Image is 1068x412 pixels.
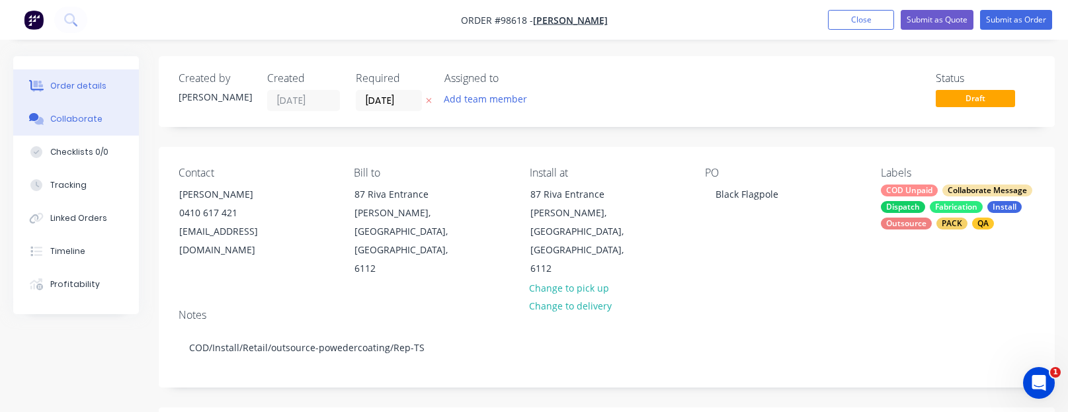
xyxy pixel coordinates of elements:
div: Tracking [50,179,87,191]
a: [PERSON_NAME] [533,14,608,26]
button: Profitability [13,268,139,301]
div: COD Unpaid [881,185,938,196]
img: Factory [24,10,44,30]
div: Collaborate [50,113,103,125]
button: Collaborate [13,103,139,136]
div: Notes [179,309,1035,321]
div: Install at [530,167,684,179]
div: PO [705,167,859,179]
button: Add team member [444,90,534,108]
div: Outsource [881,218,932,229]
button: Change to delivery [522,297,619,315]
div: COD/Install/Retail/outsource-powedercoating/Rep-TS [179,327,1035,368]
div: Linked Orders [50,212,107,224]
div: 87 Riva Entrance[PERSON_NAME], [GEOGRAPHIC_DATA], [GEOGRAPHIC_DATA], 6112 [343,185,475,278]
div: Labels [881,167,1035,179]
div: Install [987,201,1022,213]
button: Timeline [13,235,139,268]
span: Order #98618 - [461,14,533,26]
div: Bill to [354,167,508,179]
div: [PERSON_NAME] [179,90,251,104]
div: Required [356,72,429,85]
div: Dispatch [881,201,925,213]
div: Status [936,72,1035,85]
div: [PERSON_NAME]0410 617 421[EMAIL_ADDRESS][DOMAIN_NAME] [168,185,300,260]
div: [PERSON_NAME] [179,185,289,204]
button: Submit as Quote [901,10,973,30]
button: Close [828,10,894,30]
div: Contact [179,167,333,179]
span: 1 [1050,367,1061,378]
div: PACK [936,218,967,229]
button: Order details [13,69,139,103]
div: Created by [179,72,251,85]
button: Change to pick up [522,278,616,296]
div: Assigned to [444,72,577,85]
div: Created [267,72,340,85]
button: Linked Orders [13,202,139,235]
div: QA [972,218,994,229]
button: Add team member [437,90,534,108]
iframe: Intercom live chat [1023,367,1055,399]
span: Draft [936,90,1015,106]
div: Checklists 0/0 [50,146,108,158]
div: 87 Riva Entrance[PERSON_NAME], [GEOGRAPHIC_DATA], [GEOGRAPHIC_DATA], 6112 [519,185,651,278]
button: Submit as Order [980,10,1052,30]
button: Checklists 0/0 [13,136,139,169]
div: 87 Riva Entrance [530,185,640,204]
div: Profitability [50,278,100,290]
div: Black Flagpole [705,185,789,204]
div: [EMAIL_ADDRESS][DOMAIN_NAME] [179,222,289,259]
div: Timeline [50,245,85,257]
div: Collaborate Message [942,185,1032,196]
div: Order details [50,80,106,92]
div: [PERSON_NAME], [GEOGRAPHIC_DATA], [GEOGRAPHIC_DATA], 6112 [530,204,640,278]
div: 87 Riva Entrance [354,185,464,204]
div: [PERSON_NAME], [GEOGRAPHIC_DATA], [GEOGRAPHIC_DATA], 6112 [354,204,464,278]
div: Fabrication [930,201,983,213]
div: 0410 617 421 [179,204,289,222]
button: Tracking [13,169,139,202]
